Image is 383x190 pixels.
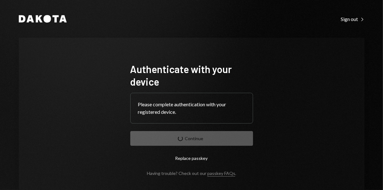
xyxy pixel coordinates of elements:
div: Having trouble? Check out our . [147,171,236,176]
a: Sign out [341,15,365,22]
button: Replace passkey [130,151,253,166]
div: Please complete authentication with your registered device. [138,101,245,116]
a: passkey FAQs [207,171,235,177]
div: Sign out [341,16,365,22]
h1: Authenticate with your device [130,63,253,88]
